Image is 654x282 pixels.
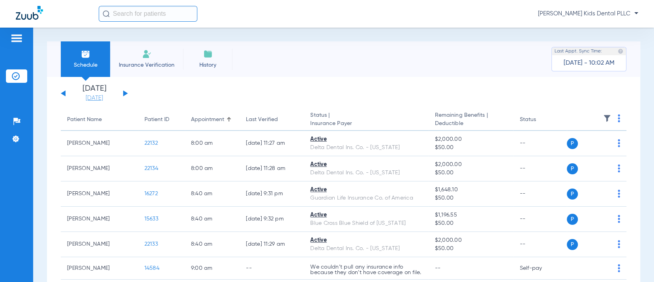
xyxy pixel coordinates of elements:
[144,140,158,146] span: 22132
[618,240,620,248] img: group-dot-blue.svg
[144,116,169,124] div: Patient ID
[67,61,104,69] span: Schedule
[61,131,138,156] td: [PERSON_NAME]
[567,214,578,225] span: P
[435,219,507,228] span: $50.00
[81,49,90,59] img: Schedule
[71,85,118,102] li: [DATE]
[61,257,138,280] td: [PERSON_NAME]
[310,219,422,228] div: Blue Cross Blue Shield of [US_STATE]
[99,6,197,22] input: Search for patients
[144,166,158,171] span: 22134
[144,191,158,196] span: 16272
[310,211,422,219] div: Active
[567,189,578,200] span: P
[246,116,298,124] div: Last Verified
[513,257,566,280] td: Self-pay
[191,116,234,124] div: Appointment
[240,181,304,207] td: [DATE] 9:31 PM
[185,181,240,207] td: 8:40 AM
[67,116,132,124] div: Patient Name
[564,59,615,67] span: [DATE] - 10:02 AM
[435,194,507,202] span: $50.00
[538,10,638,18] span: [PERSON_NAME] Kids Dental PLLC
[240,156,304,181] td: [DATE] 11:28 AM
[567,163,578,174] span: P
[429,109,513,131] th: Remaining Benefits |
[310,144,422,152] div: Delta Dental Ins. Co. - [US_STATE]
[185,207,240,232] td: 8:40 AM
[310,120,422,128] span: Insurance Payer
[142,49,152,59] img: Manual Insurance Verification
[513,109,566,131] th: Status
[435,144,507,152] span: $50.00
[618,114,620,122] img: group-dot-blue.svg
[310,169,422,177] div: Delta Dental Ins. Co. - [US_STATE]
[555,47,602,55] span: Last Appt. Sync Time:
[116,61,177,69] span: Insurance Verification
[435,169,507,177] span: $50.00
[191,116,224,124] div: Appointment
[567,138,578,149] span: P
[240,232,304,257] td: [DATE] 11:29 AM
[185,232,240,257] td: 8:40 AM
[67,116,102,124] div: Patient Name
[435,161,507,169] span: $2,000.00
[185,257,240,280] td: 9:00 AM
[310,236,422,245] div: Active
[435,186,507,194] span: $1,648.10
[618,190,620,198] img: group-dot-blue.svg
[618,215,620,223] img: group-dot-blue.svg
[435,135,507,144] span: $2,000.00
[240,207,304,232] td: [DATE] 9:32 PM
[513,181,566,207] td: --
[61,207,138,232] td: [PERSON_NAME]
[567,239,578,250] span: P
[310,245,422,253] div: Delta Dental Ins. Co. - [US_STATE]
[61,156,138,181] td: [PERSON_NAME]
[603,114,611,122] img: filter.svg
[513,207,566,232] td: --
[246,116,278,124] div: Last Verified
[513,232,566,257] td: --
[240,131,304,156] td: [DATE] 11:27 AM
[310,194,422,202] div: Guardian Life Insurance Co. of America
[185,131,240,156] td: 8:00 AM
[203,49,213,59] img: History
[310,186,422,194] div: Active
[10,34,23,43] img: hamburger-icon
[513,131,566,156] td: --
[71,94,118,102] a: [DATE]
[618,164,620,172] img: group-dot-blue.svg
[240,257,304,280] td: --
[435,265,441,271] span: --
[189,61,227,69] span: History
[144,241,158,247] span: 22133
[144,116,178,124] div: Patient ID
[61,181,138,207] td: [PERSON_NAME]
[435,120,507,128] span: Deductible
[310,264,422,275] p: We couldn’t pull any insurance info because they don’t have coverage on file.
[618,49,623,54] img: last sync help info
[144,265,159,271] span: 14584
[435,245,507,253] span: $50.00
[185,156,240,181] td: 8:00 AM
[618,139,620,147] img: group-dot-blue.svg
[310,161,422,169] div: Active
[513,156,566,181] td: --
[615,244,654,282] iframe: Chat Widget
[435,211,507,219] span: $1,196.55
[16,6,43,20] img: Zuub Logo
[103,10,110,17] img: Search Icon
[144,216,158,222] span: 15633
[61,232,138,257] td: [PERSON_NAME]
[304,109,428,131] th: Status |
[310,135,422,144] div: Active
[435,236,507,245] span: $2,000.00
